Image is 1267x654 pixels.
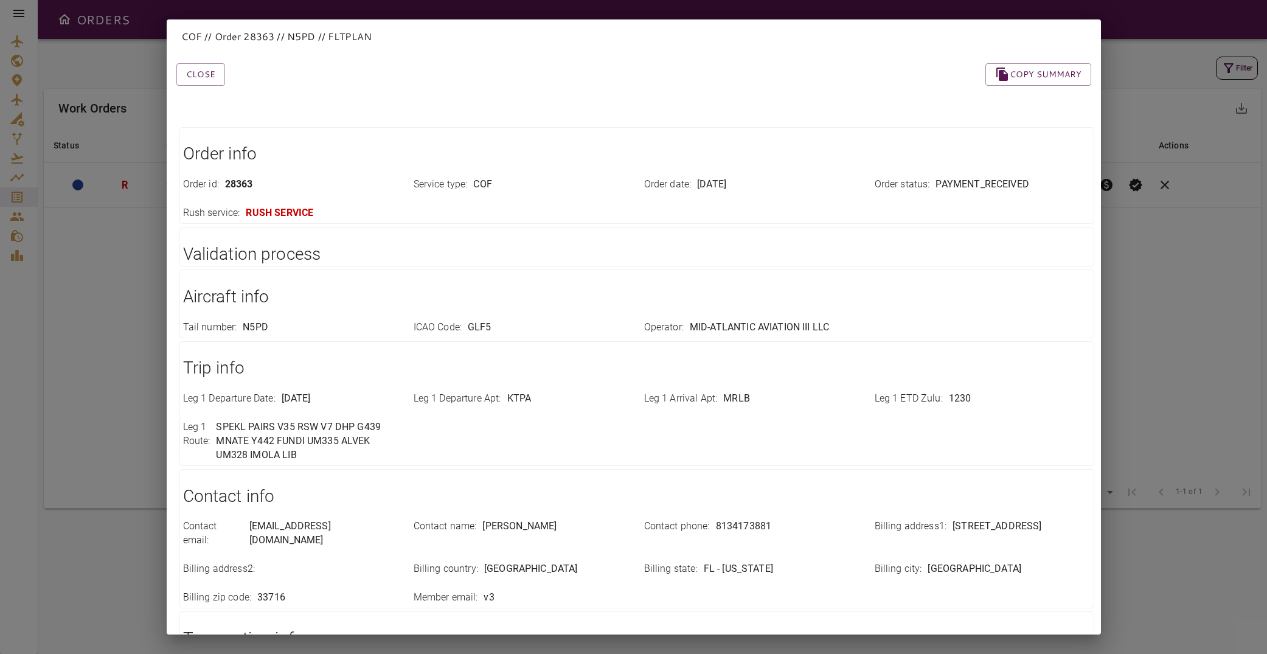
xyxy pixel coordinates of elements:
[935,178,1029,192] p: PAYMENT_RECEIVED
[484,562,578,576] p: [GEOGRAPHIC_DATA]
[183,285,1091,309] h1: Aircraft info
[183,484,1091,509] h1: Contact info
[953,520,1041,534] p: [STREET_ADDRESS]
[243,321,268,335] p: N5PD
[183,356,1091,380] h1: Trip info
[414,591,478,605] p: Member email :
[875,520,947,534] p: Billing address1 :
[644,178,692,192] p: Order date :
[183,591,252,605] p: Billing zip code :
[183,142,1091,166] h1: Order info
[875,392,943,406] p: Leg 1 ETD Zulu :
[985,63,1091,86] button: Copy summary
[949,392,971,406] p: 1230
[414,562,478,576] p: Billing country :
[644,562,698,576] p: Billing state :
[875,562,922,576] p: Billing city :
[282,392,311,406] p: [DATE]
[183,206,240,220] p: Rush service :
[704,562,773,576] p: FL - [US_STATE]
[644,321,684,335] p: Operator :
[414,321,462,335] p: ICAO Code :
[183,242,1091,266] h1: Validation process
[183,392,276,406] p: Leg 1 Departure Date :
[875,178,930,192] p: Order status :
[176,63,225,86] button: Close
[183,321,237,335] p: Tail number :
[484,591,494,605] p: v3
[723,392,750,406] p: MRLB
[414,520,477,534] p: Contact name :
[690,321,829,335] p: MID-ATLANTIC AVIATION III LLC
[183,520,243,548] p: Contact email :
[716,520,772,534] p: 8134173881
[482,520,557,534] p: [PERSON_NAME]
[507,392,532,406] p: KTPA
[216,420,398,462] p: SPEKL PAIRS V35 RSW V7 DHP G439 MNATE Y442 FUNDI UM335 ALVEK UM328 IMOLA LIB
[697,178,726,192] p: [DATE]
[246,206,313,220] p: RUSH SERVICE
[183,627,1091,651] h1: Transaction info
[225,178,253,192] p: 28363
[181,29,1086,44] p: COF // Order 28363 // N5PD // FLTPLAN
[183,178,219,192] p: Order id :
[183,562,255,576] p: Billing address2 :
[644,392,718,406] p: Leg 1 Arrival Apt :
[257,591,285,605] p: 33716
[473,178,491,192] p: COF
[468,321,491,335] p: GLF5
[928,562,1021,576] p: [GEOGRAPHIC_DATA]
[414,178,468,192] p: Service type :
[249,520,399,548] p: [EMAIL_ADDRESS][DOMAIN_NAME]
[183,420,210,462] p: Leg 1 Route :
[644,520,710,534] p: Contact phone :
[414,392,501,406] p: Leg 1 Departure Apt :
